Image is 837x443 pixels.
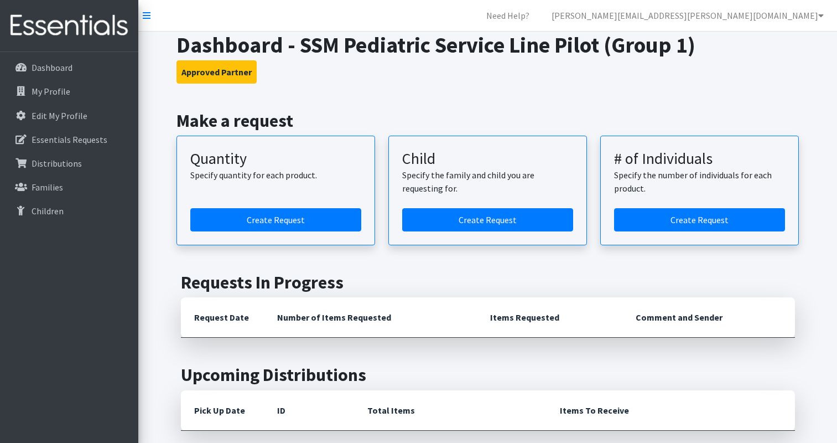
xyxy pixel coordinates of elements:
[622,297,794,338] th: Comment and Sender
[32,134,107,145] p: Essentials Requests
[4,7,134,44] img: HumanEssentials
[190,168,361,182] p: Specify quantity for each product.
[477,297,622,338] th: Items Requested
[402,150,573,168] h3: Child
[190,150,361,168] h3: Quantity
[32,110,87,121] p: Edit My Profile
[190,208,361,231] a: Create a request by quantity
[614,208,785,231] a: Create a request by number of individuals
[181,390,264,431] th: Pick Up Date
[614,150,785,168] h3: # of Individuals
[4,56,134,79] a: Dashboard
[176,32,799,58] h1: Dashboard - SSM Pediatric Service Line Pilot (Group 1)
[614,168,785,195] p: Specify the number of individuals for each product.
[4,200,134,222] a: Children
[4,105,134,127] a: Edit My Profile
[4,80,134,102] a: My Profile
[176,60,257,84] button: Approved Partner
[32,62,72,73] p: Dashboard
[32,86,70,97] p: My Profile
[32,205,64,217] p: Children
[354,390,547,431] th: Total Items
[543,4,833,27] a: [PERSON_NAME][EMAIL_ADDRESS][PERSON_NAME][DOMAIN_NAME]
[402,208,573,231] a: Create a request for a child or family
[181,364,795,385] h2: Upcoming Distributions
[402,168,573,195] p: Specify the family and child you are requesting for.
[264,297,477,338] th: Number of Items Requested
[32,182,63,193] p: Families
[4,128,134,151] a: Essentials Requests
[4,176,134,198] a: Families
[4,152,134,174] a: Distributions
[547,390,795,431] th: Items To Receive
[32,158,82,169] p: Distributions
[181,297,264,338] th: Request Date
[477,4,538,27] a: Need Help?
[181,272,795,293] h2: Requests In Progress
[264,390,354,431] th: ID
[176,110,799,131] h2: Make a request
